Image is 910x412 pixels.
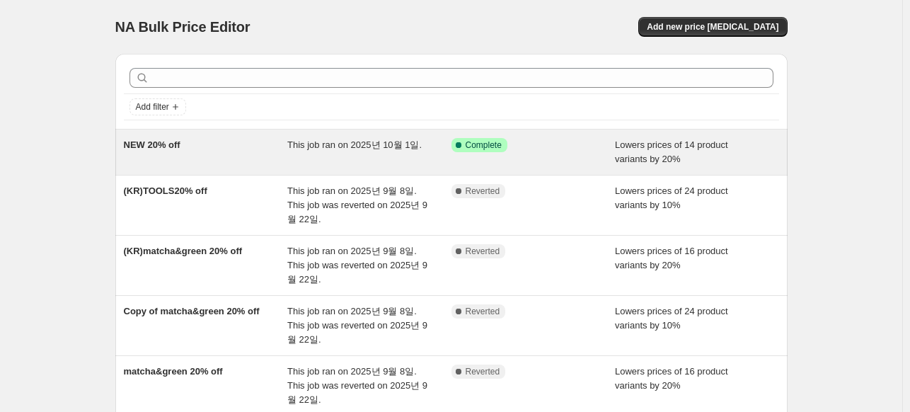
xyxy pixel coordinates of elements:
[466,246,500,257] span: Reverted
[615,306,728,331] span: Lowers prices of 24 product variants by 10%
[466,139,502,151] span: Complete
[466,306,500,317] span: Reverted
[124,306,260,316] span: Copy of matcha&green 20% off
[287,185,427,224] span: This job ran on 2025년 9월 8일. This job was reverted on 2025년 9월 22일.
[287,366,427,405] span: This job ran on 2025년 9월 8일. This job was reverted on 2025년 9월 22일.
[638,17,787,37] button: Add new price [MEDICAL_DATA]
[129,98,186,115] button: Add filter
[615,246,728,270] span: Lowers prices of 16 product variants by 20%
[287,306,427,345] span: This job ran on 2025년 9월 8일. This job was reverted on 2025년 9월 22일.
[287,139,422,150] span: This job ran on 2025년 10월 1일.
[466,366,500,377] span: Reverted
[124,185,207,196] span: (KR)TOOLS20% off
[615,185,728,210] span: Lowers prices of 24 product variants by 10%
[647,21,778,33] span: Add new price [MEDICAL_DATA]
[124,139,180,150] span: NEW 20% off
[466,185,500,197] span: Reverted
[287,246,427,285] span: This job ran on 2025년 9월 8일. This job was reverted on 2025년 9월 22일.
[615,139,728,164] span: Lowers prices of 14 product variants by 20%
[615,366,728,391] span: Lowers prices of 16 product variants by 20%
[124,366,223,377] span: matcha&green 20% off
[115,19,250,35] span: NA Bulk Price Editor
[124,246,243,256] span: (KR)matcha&green 20% off
[136,101,169,113] span: Add filter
